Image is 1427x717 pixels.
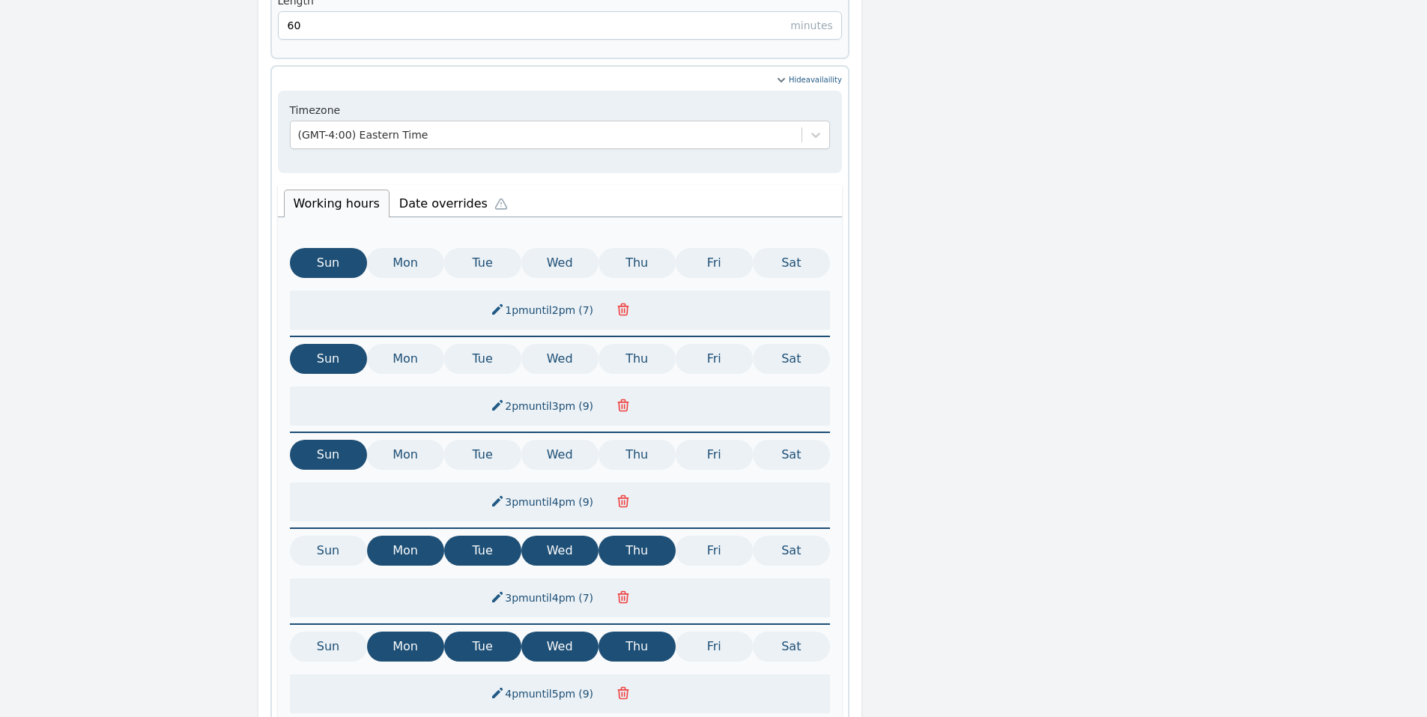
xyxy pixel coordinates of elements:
[290,344,367,374] button: Sun
[290,103,830,118] label: Timezone
[444,248,521,278] button: Tue
[290,536,367,566] button: Sun
[521,248,599,278] button: Wed
[481,297,605,324] button: 1pmuntil2pm(7)
[367,632,444,662] button: Mon
[444,440,521,470] button: Tue
[481,488,605,515] button: 3pmuntil4pm(9)
[444,344,521,374] button: Tue
[599,536,676,566] button: Thu
[290,440,367,470] button: Sun
[676,632,753,662] button: Fri
[367,248,444,278] button: Mon
[444,536,521,566] button: Tue
[599,344,676,374] button: Thu
[367,536,444,566] button: Mon
[481,680,605,707] button: 4pmuntil5pm(9)
[521,632,599,662] button: Wed
[575,688,596,700] span: ( 9 )
[444,632,521,662] button: Tue
[575,496,596,508] span: ( 9 )
[753,632,830,662] button: Sat
[753,536,830,566] button: Sat
[575,592,596,604] span: ( 7 )
[521,344,599,374] button: Wed
[278,11,842,40] input: 15
[789,73,842,88] span: Hide availaility
[676,344,753,374] button: Fri
[521,536,599,566] button: Wed
[676,248,753,278] button: Fri
[367,344,444,374] button: Mon
[575,304,596,316] span: ( 7 )
[599,632,676,662] button: Thu
[290,248,367,278] button: Sun
[290,632,367,662] button: Sun
[753,248,830,278] button: Sat
[599,248,676,278] button: Thu
[676,440,753,470] button: Fri
[390,186,524,217] li: Date overrides
[575,400,596,412] span: ( 9 )
[676,536,753,566] button: Fri
[481,393,605,420] button: 2pmuntil3pm(9)
[599,440,676,470] button: Thu
[753,344,830,374] button: Sat
[753,440,830,470] button: Sat
[790,11,842,40] div: minutes
[521,440,599,470] button: Wed
[481,584,605,611] button: 3pmuntil4pm(7)
[284,190,390,217] li: Working hours
[367,440,444,470] button: Mon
